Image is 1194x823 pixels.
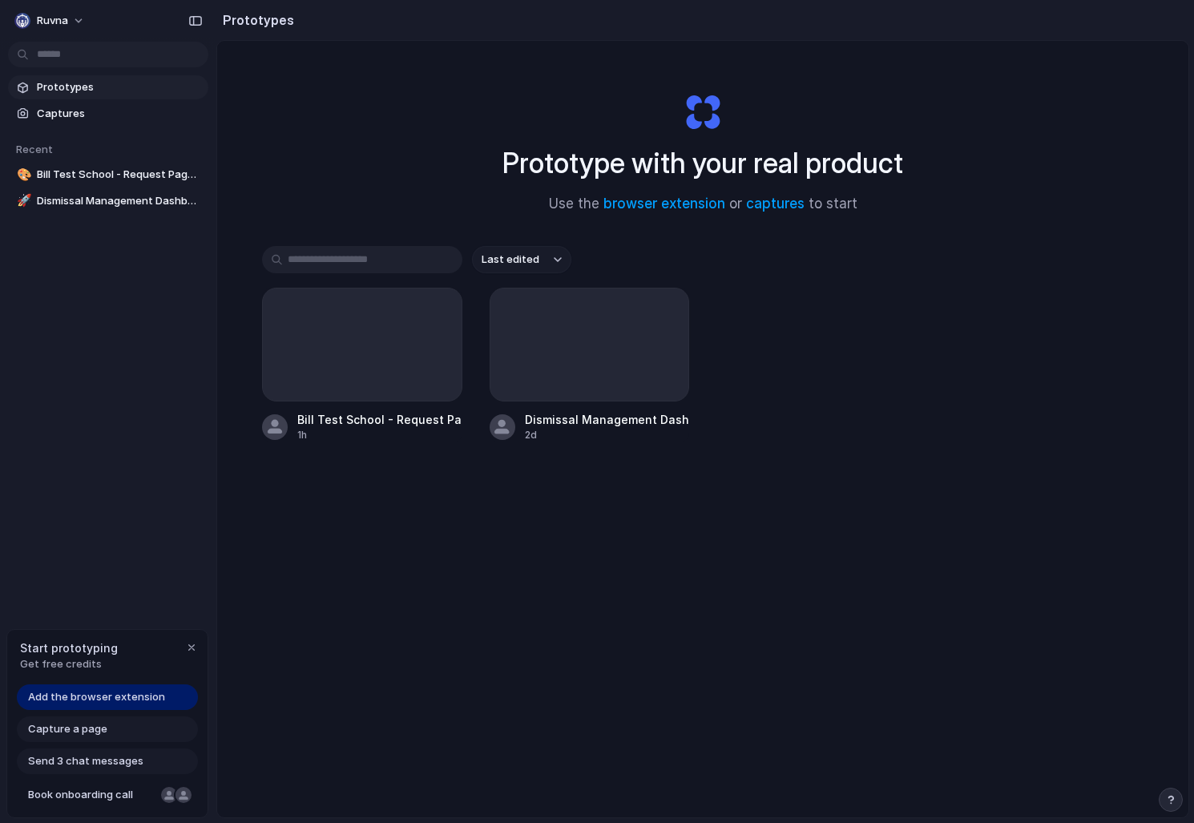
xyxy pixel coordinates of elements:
[525,428,690,442] div: 2d
[8,102,208,126] a: Captures
[746,196,805,212] a: captures
[549,194,857,215] span: Use the or to start
[37,193,202,209] span: Dismissal Management Dashboard
[17,166,28,184] div: 🎨
[525,411,690,428] div: Dismissal Management Dashboard
[502,142,903,184] h1: Prototype with your real product
[37,106,202,122] span: Captures
[16,143,53,155] span: Recent
[262,288,462,442] a: Bill Test School - Request Page Enhancements1h
[297,428,462,442] div: 1h
[28,787,155,803] span: Book onboarding call
[20,639,118,656] span: Start prototyping
[8,163,208,187] a: 🎨Bill Test School - Request Page Enhancements
[14,193,30,209] button: 🚀
[216,10,294,30] h2: Prototypes
[14,167,30,183] button: 🎨
[482,252,539,268] span: Last edited
[17,782,198,808] a: Book onboarding call
[17,192,28,210] div: 🚀
[159,785,179,805] div: Nicole Kubica
[603,196,725,212] a: browser extension
[37,13,68,29] span: Ruvna
[17,684,198,710] a: Add the browser extension
[8,8,93,34] button: Ruvna
[20,656,118,672] span: Get free credits
[28,753,143,769] span: Send 3 chat messages
[472,246,571,273] button: Last edited
[174,785,193,805] div: Christian Iacullo
[28,689,165,705] span: Add the browser extension
[37,167,202,183] span: Bill Test School - Request Page Enhancements
[297,411,462,428] div: Bill Test School - Request Page Enhancements
[28,721,107,737] span: Capture a page
[8,189,208,213] a: 🚀Dismissal Management Dashboard
[37,79,202,95] span: Prototypes
[8,75,208,99] a: Prototypes
[490,288,690,442] a: Dismissal Management Dashboard2d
